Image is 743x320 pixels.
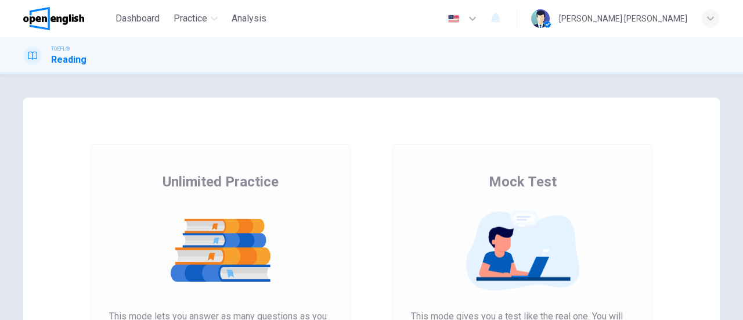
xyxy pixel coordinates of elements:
[51,45,70,53] span: TOEFL®
[559,12,687,26] div: [PERSON_NAME] [PERSON_NAME]
[489,172,557,191] span: Mock Test
[111,8,164,29] button: Dashboard
[232,12,266,26] span: Analysis
[169,8,222,29] button: Practice
[446,15,461,23] img: en
[116,12,160,26] span: Dashboard
[23,7,111,30] a: OpenEnglish logo
[163,172,279,191] span: Unlimited Practice
[174,12,207,26] span: Practice
[227,8,271,29] button: Analysis
[23,7,84,30] img: OpenEnglish logo
[51,53,86,67] h1: Reading
[531,9,550,28] img: Profile picture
